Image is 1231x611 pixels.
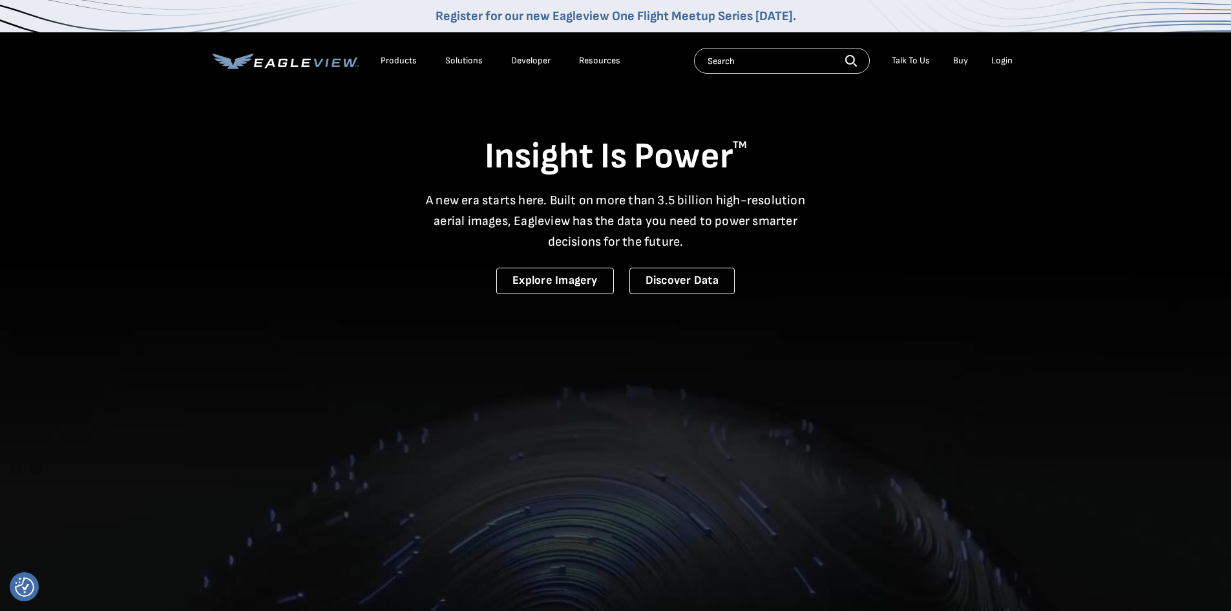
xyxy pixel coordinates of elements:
[418,190,814,252] p: A new era starts here. Built on more than 3.5 billion high-resolution aerial images, Eagleview ha...
[579,55,620,67] div: Resources
[991,55,1013,67] div: Login
[436,8,796,24] a: Register for our new Eagleview One Flight Meetup Series [DATE].
[629,268,735,294] a: Discover Data
[15,577,34,597] img: Revisit consent button
[15,577,34,597] button: Consent Preferences
[381,55,417,67] div: Products
[511,55,551,67] a: Developer
[694,48,870,74] input: Search
[733,139,747,151] sup: TM
[496,268,614,294] a: Explore Imagery
[445,55,483,67] div: Solutions
[953,55,968,67] a: Buy
[892,55,930,67] div: Talk To Us
[213,134,1019,180] h1: Insight Is Power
